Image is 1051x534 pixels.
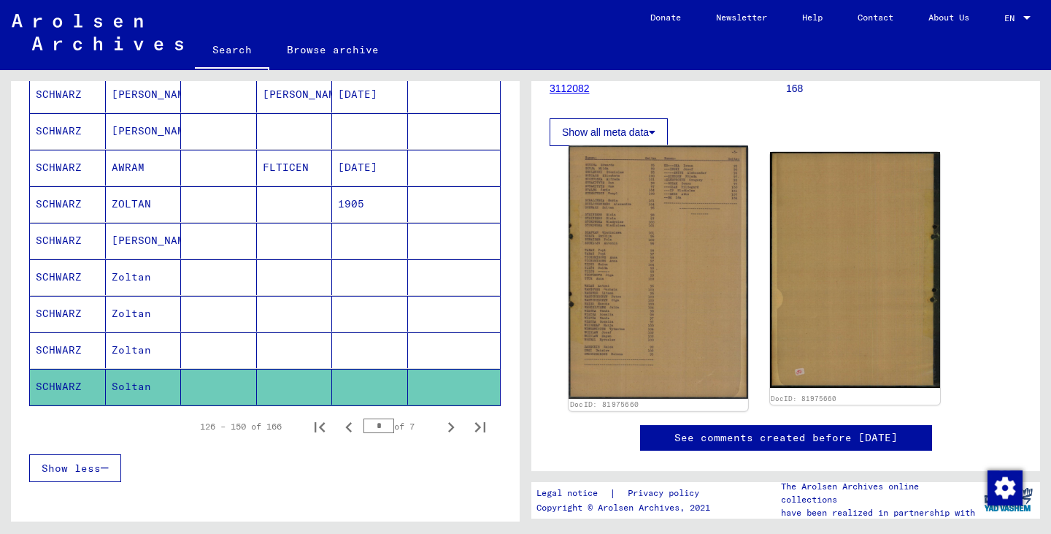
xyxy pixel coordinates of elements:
div: 126 – 150 of 166 [200,420,282,433]
img: 002.jpg [770,152,941,387]
a: 3112082 [550,83,590,94]
mat-cell: [PERSON_NAME] [106,77,182,112]
button: Show all meta data [550,118,668,146]
img: yv_logo.png [981,481,1036,518]
mat-cell: SCHWARZ [30,296,106,332]
div: Change consent [987,470,1022,505]
mat-cell: [PERSON_NAME] [257,77,333,112]
a: Search [195,32,269,70]
span: EN [1004,13,1020,23]
p: have been realized in partnership with [781,506,977,519]
button: Last page [466,412,495,441]
button: Show less [29,454,121,482]
mat-cell: Zoltan [106,259,182,295]
a: Browse archive [269,32,396,67]
p: 168 [786,81,1022,96]
img: Arolsen_neg.svg [12,14,183,50]
div: | [536,486,717,501]
mat-cell: FLTICEN [257,150,333,186]
mat-cell: Soltan [106,369,182,405]
mat-cell: AWRAM [106,150,182,186]
mat-cell: SCHWARZ [30,223,106,259]
mat-cell: Zoltan [106,296,182,332]
mat-cell: SCHWARZ [30,369,106,405]
img: Change consent [988,470,1023,506]
mat-cell: SCHWARZ [30,77,106,112]
p: The Arolsen Archives online collections [781,480,977,506]
mat-cell: ZOLTAN [106,186,182,222]
mat-cell: [DATE] [332,150,408,186]
button: Next page [436,412,466,441]
mat-cell: [DATE] [332,77,408,112]
mat-cell: SCHWARZ [30,259,106,295]
p: Copyright © Arolsen Archives, 2021 [536,501,717,514]
mat-cell: [PERSON_NAME] [106,223,182,259]
a: Privacy policy [616,486,717,501]
button: Previous page [334,412,363,441]
img: 001.jpg [569,146,747,399]
mat-cell: SCHWARZ [30,113,106,149]
button: First page [305,412,334,441]
a: DocID: 81975660 [570,400,639,409]
mat-cell: [PERSON_NAME] [106,113,182,149]
a: Legal notice [536,486,609,501]
mat-cell: SCHWARZ [30,332,106,368]
a: DocID: 81975660 [771,394,836,403]
mat-cell: Zoltan [106,332,182,368]
mat-cell: 1905 [332,186,408,222]
div: of 7 [363,419,436,433]
a: See comments created before [DATE] [674,430,898,446]
mat-cell: SCHWARZ [30,150,106,186]
mat-cell: SCHWARZ [30,186,106,222]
